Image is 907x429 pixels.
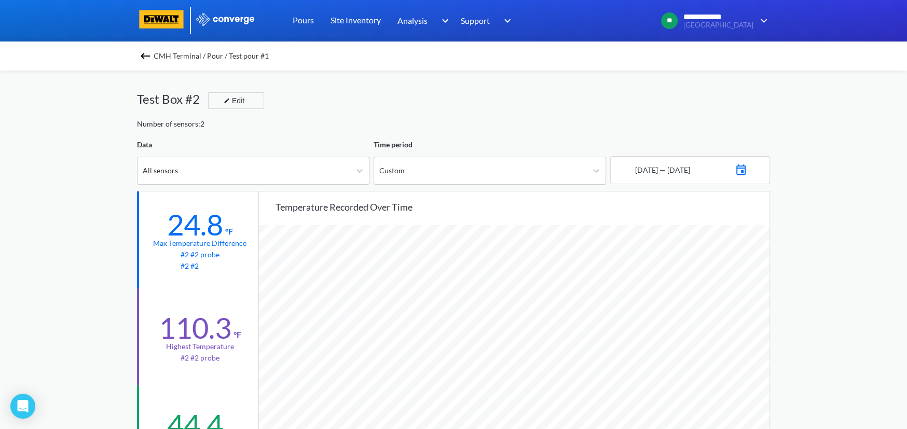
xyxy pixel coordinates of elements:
[219,94,246,107] div: Edit
[154,49,269,63] span: CMH Terminal / Pour / Test pour #1
[753,15,770,27] img: downArrow.svg
[379,165,405,176] div: Custom
[195,12,255,26] img: logo_ewhite.svg
[137,89,208,109] div: Test Box #2
[374,139,606,150] div: Time period
[208,92,264,109] button: Edit
[137,139,369,150] div: Data
[139,50,152,62] img: backspace.svg
[181,260,219,272] p: #2 #2
[181,352,219,364] p: #2 #2 probe
[224,98,230,104] img: edit-icon.svg
[143,165,178,176] div: All sensors
[461,14,490,27] span: Support
[497,15,514,27] img: downArrow.svg
[153,238,246,249] div: Max temperature difference
[137,10,186,29] img: logo-dewalt.svg
[181,249,219,260] p: #2 #2 probe
[735,161,747,176] img: calendar_icon_blu.svg
[166,341,234,352] div: Highest temperature
[167,207,223,242] div: 24.8
[633,164,690,176] div: [DATE] — [DATE]
[435,15,451,27] img: downArrow.svg
[276,200,769,214] div: Temperature recorded over time
[159,310,231,345] div: 110.3
[397,14,428,27] span: Analysis
[10,394,35,419] div: Open Intercom Messenger
[137,118,204,130] div: Number of sensors: 2
[683,21,753,29] span: [GEOGRAPHIC_DATA]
